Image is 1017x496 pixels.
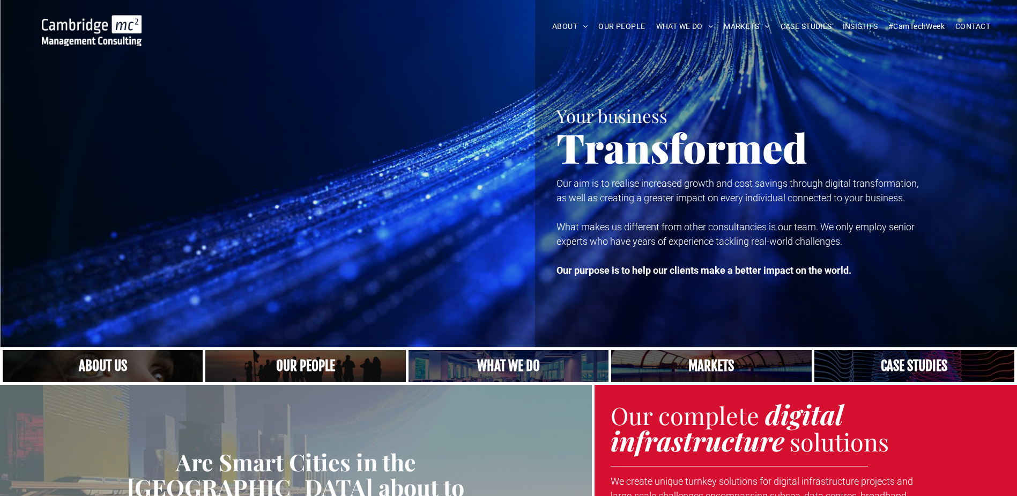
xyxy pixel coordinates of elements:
[556,120,807,174] span: Transformed
[790,425,889,457] span: solutions
[409,350,608,382] a: A yoga teacher lifting his whole body off the ground in the peacock pose
[593,18,650,35] a: OUR PEOPLE
[556,265,851,276] strong: Our purpose is to help our clients make a better impact on the world.
[718,18,775,35] a: MARKETS
[775,18,837,35] a: CASE STUDIES
[814,350,1014,382] a: Case Studies | Cambridge Management Consulting > Case Studies
[556,178,918,203] span: Our aim is to realise increased growth and cost savings through digital transformation, as well a...
[611,399,759,431] span: Our complete
[205,350,405,382] a: A crowd in silhouette at sunset, on a rise or lookout point
[883,18,950,35] a: #CamTechWeek
[651,18,719,35] a: WHAT WE DO
[765,396,843,432] strong: digital
[547,18,593,35] a: ABOUT
[42,17,142,28] a: Your Business Transformed | Cambridge Management Consulting
[950,18,996,35] a: CONTACT
[556,104,667,127] span: Your business
[611,350,811,382] a: Telecoms | Decades of Experience Across Multiple Industries & Regions
[611,422,784,458] strong: infrastructure
[3,350,203,382] a: Close up of woman's face, centered on her eyes
[556,221,915,247] span: What makes us different from other consultancies is our team. We only employ senior experts who h...
[837,18,883,35] a: INSIGHTS
[42,15,142,46] img: Cambridge MC Logo, digital transformation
